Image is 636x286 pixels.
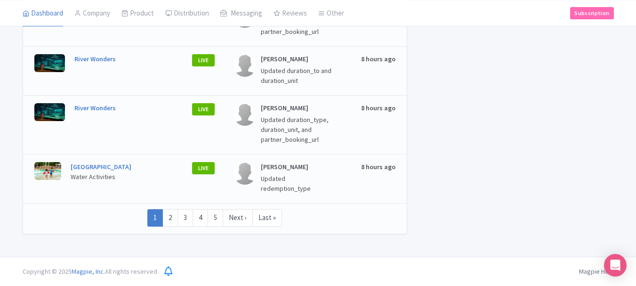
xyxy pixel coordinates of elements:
[335,54,395,88] div: 8 hours ago
[261,103,335,113] p: [PERSON_NAME]
[74,55,116,63] a: River Wonders
[177,209,193,227] a: 3
[74,104,116,112] a: River Wonders
[261,17,335,37] p: Updated partner_booking_url
[252,209,282,227] a: Last »
[233,162,256,185] img: contact-b11cc6e953956a0c50a2f97983291f06.png
[162,209,178,227] a: 2
[34,103,65,121] img: bngsnvxf8lv3ljdqop7a.jpg
[34,162,61,180] img: yzl7wikhpmiirj6pn470.webp
[604,254,627,277] div: Open Intercom Messenger
[72,267,105,276] span: Magpie, Inc.
[261,115,335,145] p: Updated duration_type, duration_unit, and partner_booking_url
[261,54,335,64] p: [PERSON_NAME]
[223,209,253,227] a: Next ›
[261,174,335,194] p: Updated redemption_type
[570,7,613,19] a: Subscription
[261,162,335,172] p: [PERSON_NAME]
[17,267,164,277] div: Copyright © 2025 All rights reserved.
[233,103,256,126] img: contact-b11cc6e953956a0c50a2f97983291f06.png
[71,163,131,171] a: [GEOGRAPHIC_DATA]
[261,66,335,86] p: Updated duration_to and duration_unit
[71,172,164,182] p: Water Activities
[208,209,223,227] a: 5
[233,54,256,77] img: contact-b11cc6e953956a0c50a2f97983291f06.png
[193,209,208,227] a: 4
[34,54,65,72] img: bngsnvxf8lv3ljdqop7a.jpg
[579,267,614,276] a: Magpie Help
[335,103,395,147] div: 8 hours ago
[335,162,395,196] div: 8 hours ago
[147,209,163,227] a: 1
